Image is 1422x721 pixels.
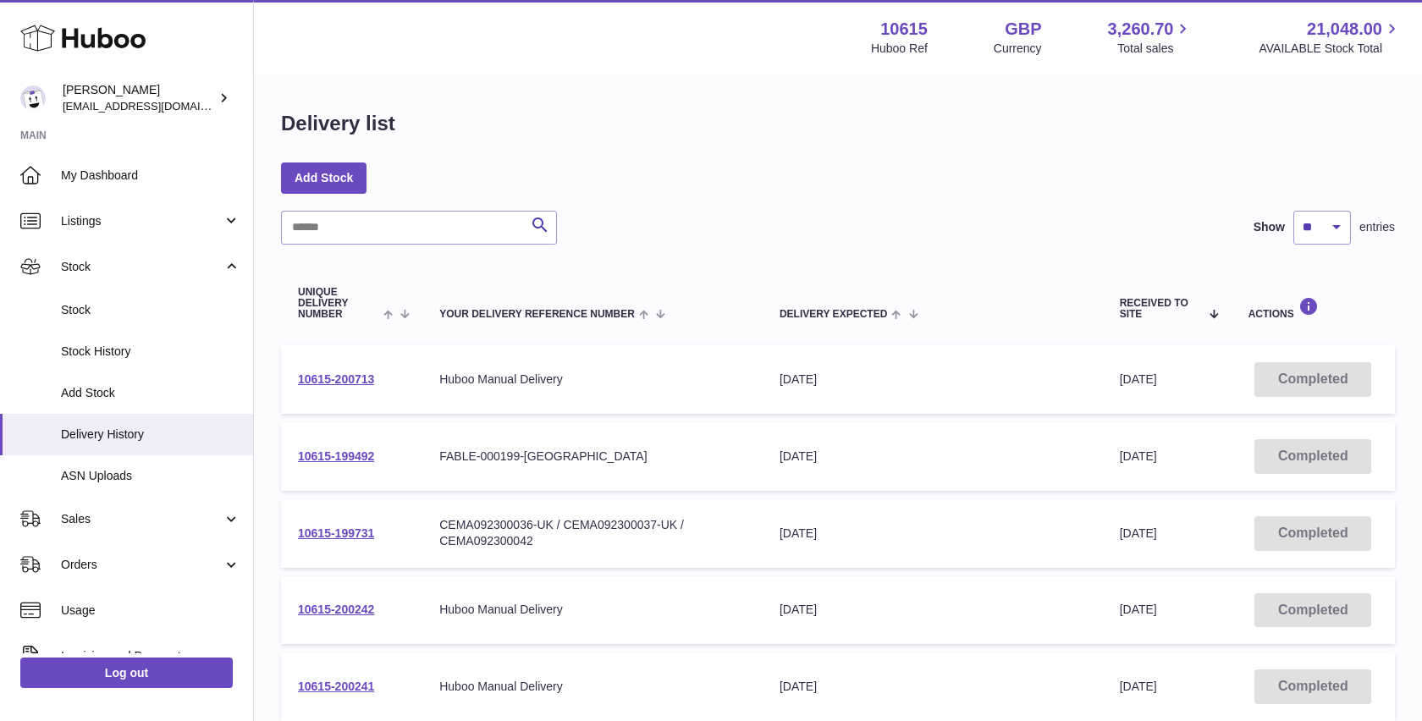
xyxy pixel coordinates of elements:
span: entries [1359,219,1395,235]
span: [DATE] [1120,449,1157,463]
span: Sales [61,511,223,527]
div: Currency [994,41,1042,57]
span: Delivery History [61,427,240,443]
span: Your Delivery Reference Number [439,309,635,320]
span: Received to Site [1120,298,1200,320]
div: [DATE] [780,526,1086,542]
div: FABLE-000199-[GEOGRAPHIC_DATA] [439,449,746,465]
strong: GBP [1005,18,1041,41]
a: Add Stock [281,162,367,193]
a: 10615-200713 [298,372,374,386]
strong: 10615 [880,18,928,41]
span: Unique Delivery Number [298,287,379,321]
img: fulfillment@fable.com [20,85,46,111]
div: Huboo Manual Delivery [439,602,746,618]
a: 10615-199731 [298,526,374,540]
span: Total sales [1117,41,1193,57]
a: Log out [20,658,233,688]
span: My Dashboard [61,168,240,184]
h1: Delivery list [281,110,395,137]
a: 21,048.00 AVAILABLE Stock Total [1259,18,1402,57]
span: Usage [61,603,240,619]
span: [DATE] [1120,526,1157,540]
span: Stock [61,259,223,275]
span: Add Stock [61,385,240,401]
span: [DATE] [1120,603,1157,616]
label: Show [1254,219,1285,235]
div: Huboo Manual Delivery [439,679,746,695]
span: ASN Uploads [61,468,240,484]
span: Listings [61,213,223,229]
span: Stock History [61,344,240,360]
div: [DATE] [780,602,1086,618]
div: Actions [1248,297,1378,320]
span: Delivery Expected [780,309,887,320]
div: [DATE] [780,449,1086,465]
span: [EMAIL_ADDRESS][DOMAIN_NAME] [63,99,249,113]
a: 10615-200241 [298,680,374,693]
span: Invoicing and Payments [61,648,223,664]
span: [DATE] [1120,680,1157,693]
div: Huboo Ref [871,41,928,57]
a: 10615-199492 [298,449,374,463]
div: [DATE] [780,372,1086,388]
div: [DATE] [780,679,1086,695]
span: 3,260.70 [1108,18,1174,41]
div: [PERSON_NAME] [63,82,215,114]
div: Huboo Manual Delivery [439,372,746,388]
a: 3,260.70 Total sales [1108,18,1193,57]
span: Stock [61,302,240,318]
a: 10615-200242 [298,603,374,616]
span: Orders [61,557,223,573]
span: 21,048.00 [1307,18,1382,41]
span: [DATE] [1120,372,1157,386]
div: CEMA092300036-UK / CEMA092300037-UK / CEMA092300042 [439,517,746,549]
span: AVAILABLE Stock Total [1259,41,1402,57]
